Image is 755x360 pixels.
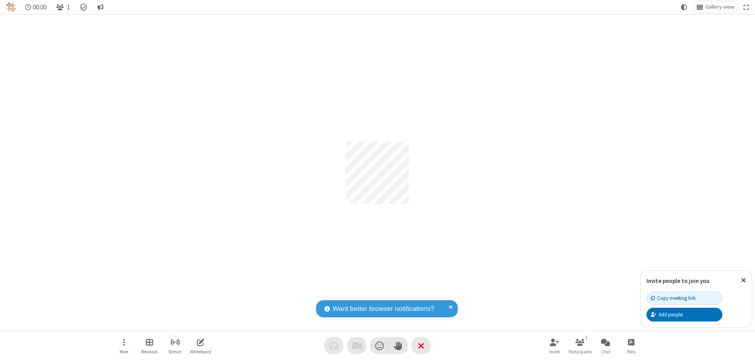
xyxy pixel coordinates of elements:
[601,349,610,354] span: Chat
[94,1,107,13] button: Conversation
[112,334,136,357] button: Open menu
[646,277,709,285] label: Invite people to join you
[705,4,734,10] span: Gallery view
[53,1,73,13] button: Open participant list
[333,304,434,314] span: Want better browser notifications?
[569,349,592,354] span: Participants
[163,334,187,357] button: Start streaming
[324,337,343,354] button: Audio problem - check your Internet connection or call by phone
[568,334,592,357] button: Open participant list
[627,349,635,354] span: Polls
[740,1,752,13] button: Fullscreen
[412,337,431,354] button: End or leave meeting
[67,4,70,11] span: 1
[189,334,212,357] button: Open shared whiteboard
[389,337,408,354] button: Raise hand
[549,349,560,354] span: Invite
[168,349,182,354] span: Stream
[693,1,737,13] button: Change layout
[6,2,16,12] img: QA Selenium DO NOT DELETE OR CHANGE
[678,1,691,13] button: Using system theme
[594,334,617,357] button: Open chat
[619,334,643,357] button: Open poll
[347,337,366,354] button: Video
[735,271,752,290] button: Close popover
[646,308,722,321] button: Add people
[76,1,91,13] div: Meeting details Encryption enabled
[120,349,128,354] span: More
[138,334,161,357] button: Manage Breakout Rooms
[190,349,211,354] span: Whiteboard
[370,337,389,354] button: Send a reaction
[141,349,158,354] span: Breakout
[651,294,696,302] div: Copy meeting link
[543,334,566,357] button: Invite participants (⌘+Shift+I)
[646,292,722,305] button: Copy meeting link
[22,1,50,13] div: Timer
[33,4,46,11] span: 00:00
[583,334,590,341] div: 1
